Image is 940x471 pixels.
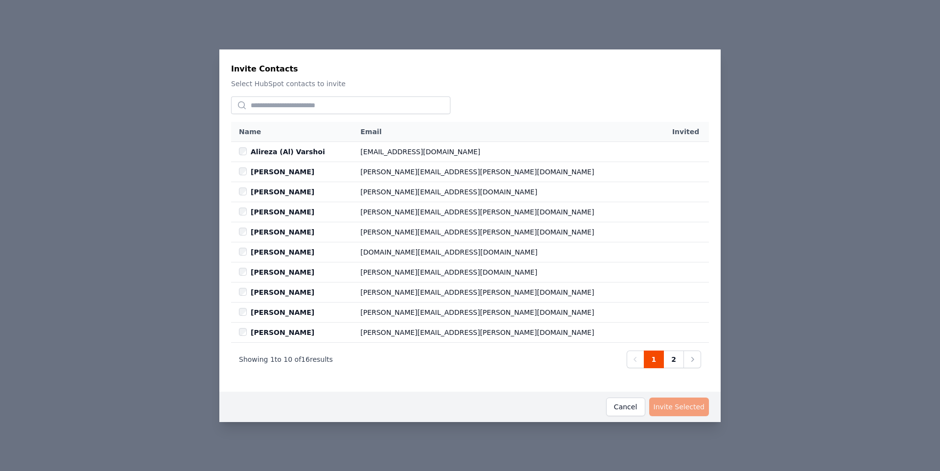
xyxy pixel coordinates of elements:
label: [PERSON_NAME] [239,227,314,237]
input: [PERSON_NAME] [239,208,247,215]
label: [PERSON_NAME] [239,267,314,277]
th: Email [355,122,662,142]
p: Showing to of results [239,354,333,364]
input: [PERSON_NAME] [239,228,247,235]
button: Invite Selected [649,398,709,416]
span: [PERSON_NAME][EMAIL_ADDRESS][PERSON_NAME][DOMAIN_NAME] [360,287,658,297]
span: [PERSON_NAME][EMAIL_ADDRESS][PERSON_NAME][DOMAIN_NAME] [360,307,658,317]
label: [PERSON_NAME] [239,328,314,337]
a: 1 [644,351,664,368]
label: [PERSON_NAME] [239,187,314,197]
span: [EMAIL_ADDRESS][DOMAIN_NAME] [360,147,658,157]
input: [PERSON_NAME] [239,248,247,256]
span: [PERSON_NAME][EMAIL_ADDRESS][DOMAIN_NAME] [360,267,658,277]
label: [PERSON_NAME] [239,307,314,317]
input: [PERSON_NAME] [239,308,247,316]
label: Alireza (Al) Varshoi [239,147,325,157]
button: Cancel [606,398,645,416]
label: [PERSON_NAME] [239,167,314,177]
span: [PERSON_NAME][EMAIL_ADDRESS][PERSON_NAME][DOMAIN_NAME] [360,328,658,337]
nav: Pagination [627,351,702,368]
input: [PERSON_NAME] [239,167,247,175]
input: [PERSON_NAME] [239,188,247,195]
th: Name [231,122,355,142]
span: Select HubSpot contacts to invite [231,80,346,88]
th: Invited [662,122,709,141]
a: 2 [663,351,684,368]
span: 16 [301,355,310,363]
span: [PERSON_NAME][EMAIL_ADDRESS][PERSON_NAME][DOMAIN_NAME] [360,227,658,237]
h3: Invite Contacts [231,63,298,75]
span: [PERSON_NAME][EMAIL_ADDRESS][DOMAIN_NAME] [360,187,658,197]
span: [PERSON_NAME][EMAIL_ADDRESS][PERSON_NAME][DOMAIN_NAME] [360,207,658,217]
input: [PERSON_NAME] [239,268,247,276]
span: 1 [270,355,275,363]
label: [PERSON_NAME] [239,207,314,217]
label: [PERSON_NAME] [239,247,314,257]
span: [PERSON_NAME][EMAIL_ADDRESS][PERSON_NAME][DOMAIN_NAME] [360,167,658,177]
span: [DOMAIN_NAME][EMAIL_ADDRESS][DOMAIN_NAME] [360,247,658,257]
span: 10 [283,355,292,363]
input: [PERSON_NAME] [239,328,247,336]
label: [PERSON_NAME] [239,287,314,297]
input: Alireza (Al) Varshoi [239,147,247,155]
input: [PERSON_NAME] [239,288,247,296]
